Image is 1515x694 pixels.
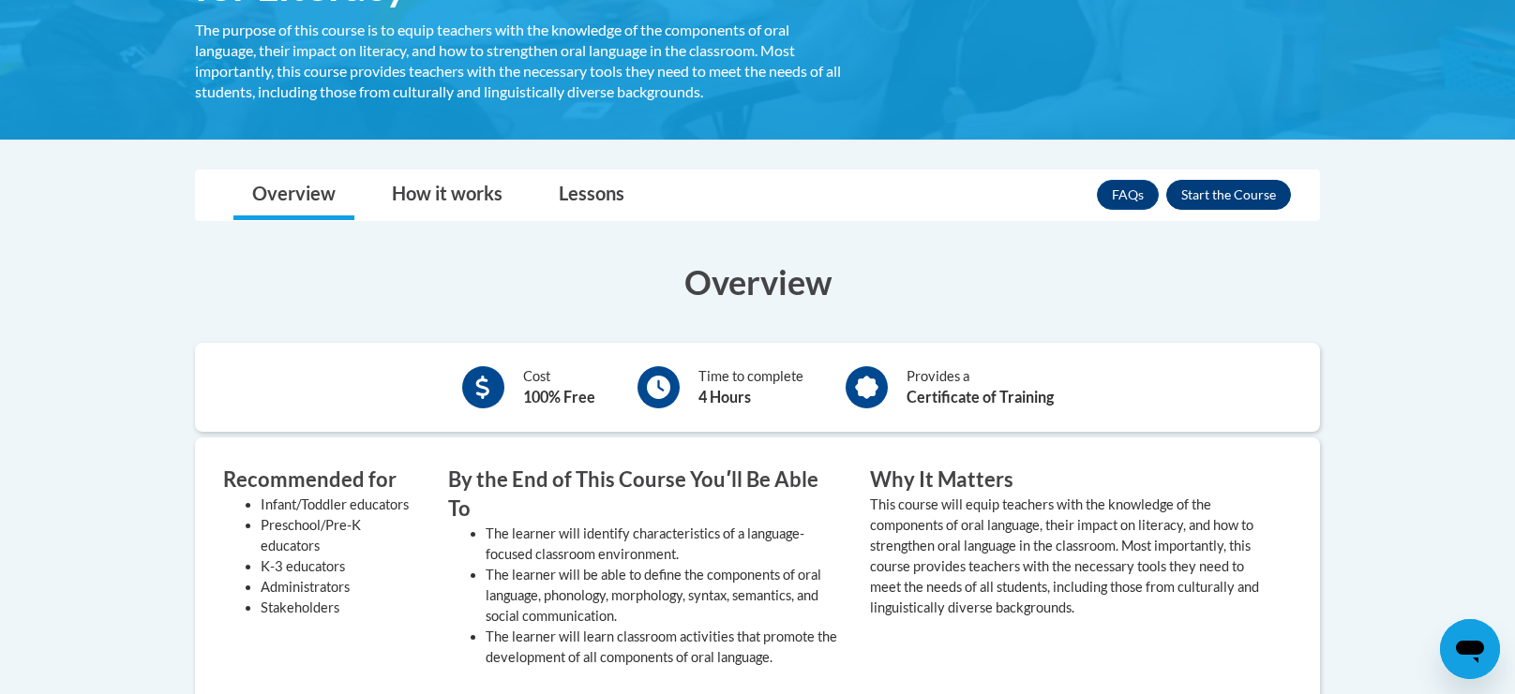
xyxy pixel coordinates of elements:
div: The purpose of this course is to equip teachers with the knowledge of the components of oral lang... [195,20,842,102]
div: Cost [523,366,595,408]
b: 4 Hours [698,388,751,406]
li: The learner will identify characteristics of a language-focused classroom environment. [486,524,842,565]
h3: By the End of This Course Youʹll Be Able To [448,465,842,524]
iframe: Button to launch messaging window [1440,619,1500,679]
a: Overview [233,170,354,220]
div: Provides a [907,366,1054,408]
div: Time to complete [698,366,803,408]
b: Certificate of Training [907,388,1054,406]
li: Stakeholders [261,598,420,618]
li: The learner will be able to define the components of oral language, phonology, morphology, syntax... [486,565,842,627]
h3: Recommended for [223,465,420,495]
li: The learner will learn classroom activities that promote the development of all components of ora... [486,627,842,668]
a: How it works [373,170,521,220]
li: Administrators [261,577,420,598]
a: Lessons [540,170,643,220]
li: K-3 educators [261,556,420,577]
value: This course will equip teachers with the knowledge of the components of oral language, their impa... [870,496,1259,615]
button: Enroll [1166,180,1291,210]
li: Infant/Toddler educators [261,495,420,515]
h3: Why It Matters [870,465,1264,495]
a: FAQs [1097,180,1159,210]
li: Preschool/Pre-K educators [261,515,420,556]
h3: Overview [195,258,1320,305]
b: 100% Free [523,388,595,406]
